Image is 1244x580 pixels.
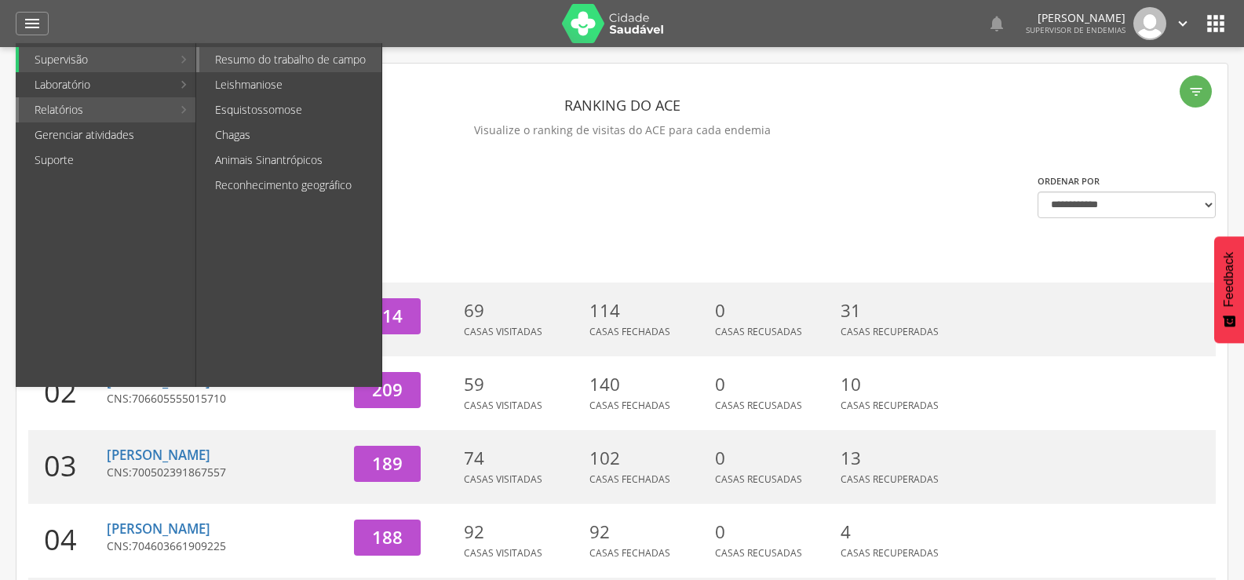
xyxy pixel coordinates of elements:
p: 0 [715,298,833,323]
p: 92 [589,520,707,545]
span: Casas Recusadas [715,472,802,486]
p: [PERSON_NAME] [1026,13,1125,24]
i:  [1203,11,1228,36]
p: 59 [464,372,582,397]
p: 74 [464,446,582,471]
span: 706605555015710 [132,391,226,406]
span: Casas Visitadas [464,546,542,560]
p: 0 [715,520,833,545]
a: [PERSON_NAME] [107,446,210,464]
a: Reconhecimento geográfico [199,173,381,198]
span: 189 [372,451,403,476]
span: 214 [372,304,403,328]
p: 140 [589,372,707,397]
a:  [987,7,1006,40]
p: 0 [715,372,833,397]
p: 102 [589,446,707,471]
p: 4 [841,520,958,545]
span: Casas Recuperadas [841,399,939,412]
a: Relatórios [19,97,172,122]
i:  [1188,84,1204,100]
span: Supervisor de Endemias [1026,24,1125,35]
span: 188 [372,525,403,549]
header: Ranking do ACE [28,91,1216,119]
a: Suporte [19,148,195,173]
span: Casas Recusadas [715,325,802,338]
p: CNS: [107,391,342,407]
span: Casas Fechadas [589,546,670,560]
span: Feedback [1222,252,1236,307]
a: Gerenciar atividades [19,122,195,148]
p: 0 [715,446,833,471]
a:  [1174,7,1191,40]
span: Casas Recuperadas [841,325,939,338]
div: 03 [28,430,107,504]
p: 92 [464,520,582,545]
a: Resumo do trabalho de campo [199,47,381,72]
a: Laboratório [19,72,172,97]
a: [PERSON_NAME] [107,372,210,390]
p: 10 [841,372,958,397]
p: 69 [464,298,582,323]
p: CNS: [107,538,342,554]
span: Casas Visitadas [464,472,542,486]
i:  [987,14,1006,33]
i:  [23,14,42,33]
a: Animais Sinantrópicos [199,148,381,173]
p: 31 [841,298,958,323]
span: Casas Recuperadas [841,472,939,486]
a: Leishmaniose [199,72,381,97]
span: Casas Visitadas [464,325,542,338]
span: 209 [372,378,403,402]
p: 13 [841,446,958,471]
button: Feedback - Mostrar pesquisa [1214,236,1244,343]
div: 02 [28,356,107,430]
div: 04 [28,504,107,578]
span: Casas Recuperadas [841,546,939,560]
a: Esquistossomose [199,97,381,122]
span: Casas Fechadas [589,472,670,486]
a:  [16,12,49,35]
p: Visualize o ranking de visitas do ACE para cada endemia [28,119,1216,141]
span: Casas Visitadas [464,399,542,412]
p: 114 [589,298,707,323]
span: 704603661909225 [132,538,226,553]
a: Chagas [199,122,381,148]
label: Ordenar por [1038,175,1100,188]
p: CNS: [107,465,342,480]
span: 700502391867557 [132,465,226,480]
span: Casas Recusadas [715,399,802,412]
i:  [1174,15,1191,32]
a: [PERSON_NAME] [107,520,210,538]
span: Casas Fechadas [589,325,670,338]
span: Casas Recusadas [715,546,802,560]
span: Casas Fechadas [589,399,670,412]
a: Supervisão [19,47,172,72]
